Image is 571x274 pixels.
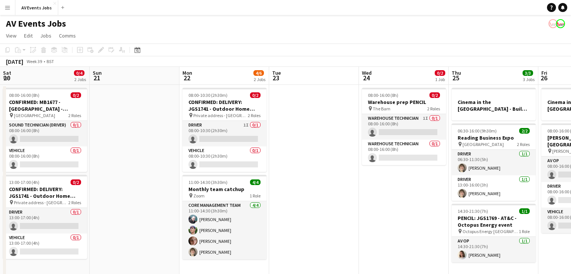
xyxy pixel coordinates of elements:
span: 0/4 [74,70,84,76]
app-card-role: Driver1/106:30-11:30 (5h)[PERSON_NAME] [452,150,536,175]
span: 0/2 [435,70,445,76]
span: 23 [271,74,281,82]
app-card-role: Vehicle0/108:00-10:30 (2h30m) [182,146,267,172]
span: The Barn [373,106,390,111]
app-user-avatar: Liam O'Brien [548,19,557,28]
span: 4/6 [253,70,264,76]
span: Sat [3,69,11,76]
h1: AV Events Jobs [6,18,66,29]
span: 2 Roles [68,113,81,118]
span: 2 Roles [248,113,261,118]
span: 2/2 [519,128,530,134]
h3: CONFIRMED: DELIVERY: JGS1741 - Outdoor Home Cinema [182,99,267,112]
app-job-card: Cinema in the [GEOGRAPHIC_DATA] - Build day [452,88,536,120]
span: Zoom [193,193,205,199]
span: Thu [452,69,461,76]
span: 1 Role [250,193,261,199]
span: Edit [24,32,33,39]
span: Octopus Energy [GEOGRAPHIC_DATA] [463,229,519,234]
span: 11:00-14:30 (3h30m) [188,179,227,185]
span: [GEOGRAPHIC_DATA] [463,142,504,147]
h3: CONFIRMED: DELIVERY: JGS1741 - Outdoor Home Cinema [3,186,87,199]
span: Tue [272,69,281,76]
span: 21 [92,74,102,82]
span: 20 [2,74,11,82]
app-user-avatar: Liam O'Brien [556,19,565,28]
button: AV Events Jobs [15,0,58,15]
div: 2 Jobs [74,77,86,82]
div: 1 Job [435,77,445,82]
h3: CONFIRMED: MB1677 - [GEOGRAPHIC_DATA] - Wedding [GEOGRAPHIC_DATA] [3,99,87,112]
span: 0/2 [429,92,440,98]
app-card-role: Core management team4/411:00-14:30 (3h30m)[PERSON_NAME][PERSON_NAME][PERSON_NAME][PERSON_NAME] [182,201,267,259]
h3: Reading Business Expo [452,134,536,141]
span: 1 Role [519,229,530,234]
span: 25 [450,74,461,82]
div: 3 Jobs [523,77,535,82]
span: 13:00-17:00 (4h) [9,179,39,185]
span: 06:30-16:00 (9h30m) [458,128,497,134]
a: Edit [21,31,36,41]
span: 08:00-16:00 (8h) [9,92,39,98]
app-job-card: 11:00-14:30 (3h30m)4/4Monthly team catchup Zoom1 RoleCore management team4/411:00-14:30 (3h30m)[P... [182,175,267,259]
span: 1/1 [519,208,530,214]
app-card-role: Vehicle0/108:00-16:00 (8h) [3,146,87,172]
span: 0/2 [250,92,261,98]
span: 24 [361,74,372,82]
a: Comms [56,31,79,41]
h3: PENCIL: JGS1769 - AT&C - Octopus Energy event [452,215,536,228]
a: Jobs [37,31,54,41]
span: View [6,32,17,39]
span: 08:00-10:30 (2h30m) [188,92,227,98]
app-card-role: Driver1I0/108:00-10:30 (2h30m) [182,121,267,146]
h3: Monthly team catchup [182,186,267,193]
span: Mon [182,69,192,76]
span: 22 [181,74,192,82]
app-card-role: Sound technician (Driver)0/108:00-16:00 (8h) [3,121,87,146]
span: 2 Roles [517,142,530,147]
span: 4/4 [250,179,261,185]
span: Private address - [GEOGRAPHIC_DATA] [14,200,68,205]
div: BST [47,59,54,64]
app-card-role: AV Op1/114:30-21:30 (7h)[PERSON_NAME] [452,237,536,262]
div: [DATE] [6,58,23,65]
app-job-card: 13:00-17:00 (4h)0/2CONFIRMED: DELIVERY: JGS1741 - Outdoor Home Cinema Private address - [GEOGRAPH... [3,175,87,259]
span: 08:00-16:00 (8h) [368,92,398,98]
span: Private address - [GEOGRAPHIC_DATA] [193,113,248,118]
span: Jobs [40,32,51,39]
span: Fri [541,69,547,76]
a: View [3,31,20,41]
span: Wed [362,69,372,76]
span: 26 [540,74,547,82]
app-card-role: Warehouse Technician1I0/108:00-16:00 (8h) [362,114,446,140]
app-card-role: Driver1/113:00-16:00 (3h)[PERSON_NAME] [452,175,536,201]
span: 2 Roles [68,200,81,205]
span: Comms [59,32,76,39]
span: 0/2 [71,179,81,185]
span: 3/3 [523,70,533,76]
div: 2 Jobs [254,77,265,82]
div: 08:00-16:00 (8h)0/2CONFIRMED: MB1677 - [GEOGRAPHIC_DATA] - Wedding [GEOGRAPHIC_DATA] [GEOGRAPHIC_... [3,88,87,172]
span: [GEOGRAPHIC_DATA] [14,113,55,118]
span: Sun [93,69,102,76]
span: 2 Roles [427,106,440,111]
app-card-role: Vehicle0/113:00-17:00 (4h) [3,233,87,259]
app-card-role: Warehouse Technician0/108:00-16:00 (8h) [362,140,446,165]
h3: Cinema in the [GEOGRAPHIC_DATA] - Build day [452,99,536,112]
span: Week 39 [25,59,44,64]
app-job-card: 08:00-16:00 (8h)0/2Warehouse prep PENCIL The Barn2 RolesWarehouse Technician1I0/108:00-16:00 (8h)... [362,88,446,165]
app-job-card: 14:30-21:30 (7h)1/1PENCIL: JGS1769 - AT&C - Octopus Energy event Octopus Energy [GEOGRAPHIC_DATA]... [452,204,536,262]
span: 14:30-21:30 (7h) [458,208,488,214]
app-card-role: Driver0/113:00-17:00 (4h) [3,208,87,233]
app-job-card: 08:00-10:30 (2h30m)0/2CONFIRMED: DELIVERY: JGS1741 - Outdoor Home Cinema Private address - [GEOGR... [182,88,267,172]
app-job-card: 06:30-16:00 (9h30m)2/2Reading Business Expo [GEOGRAPHIC_DATA]2 RolesDriver1/106:30-11:30 (5h)[PER... [452,123,536,201]
span: 0/2 [71,92,81,98]
h3: Warehouse prep PENCIL [362,99,446,105]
